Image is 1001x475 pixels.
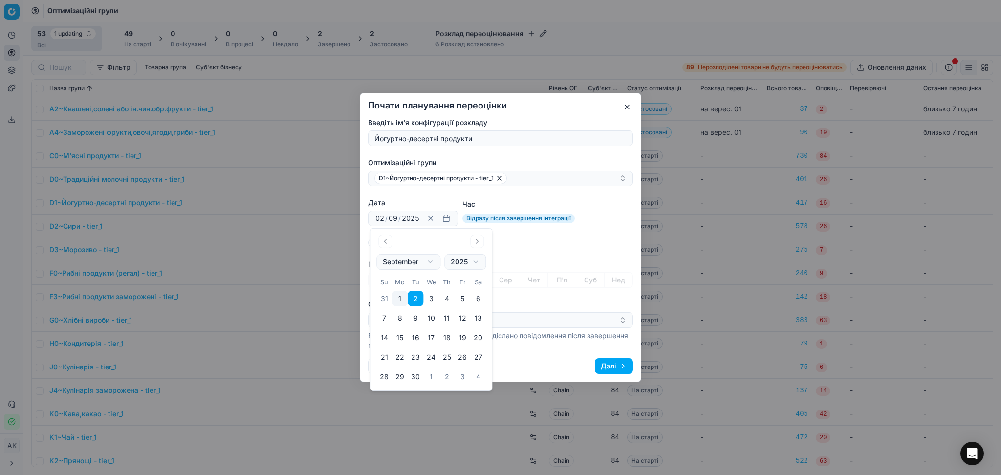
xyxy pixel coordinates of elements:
button: Tuesday, September 9th, 2025 [408,310,423,326]
button: Thursday, September 25th, 2025 [439,349,455,365]
button: Sunday, September 14th, 2025 [376,330,392,345]
button: Wednesday, September 24th, 2025 [423,349,439,365]
button: Friday, September 12th, 2025 [455,310,470,326]
button: Friday, October 3rd, 2025 [455,369,470,385]
button: Wednesday, September 17th, 2025 [423,330,439,345]
th: Tuesday [408,278,423,287]
button: Monday, September 15th, 2025 [392,330,408,345]
p: Виберіть користувачів, яким буде надіслано повідомлення після завершення переоцінки [368,331,633,350]
button: Wednesday, October 1st, 2025 [423,369,439,385]
button: Friday, September 19th, 2025 [455,330,470,345]
label: Введіть ім'я конфігурації розкладу [368,118,633,128]
button: Thursday, September 11th, 2025 [439,310,455,326]
button: Saturday, September 20th, 2025 [470,330,486,345]
button: Sunday, September 7th, 2025 [376,310,392,326]
label: Оповіщення [368,300,633,309]
button: Saturday, October 4th, 2025 [470,369,486,385]
button: Monday, September 22nd, 2025 [392,349,408,365]
button: Choose the Year [444,254,486,270]
button: Wednesday, September 10th, 2025 [423,310,439,326]
button: Tuesday, September 2nd, 2025, selected [408,291,423,306]
button: Thursday, September 4th, 2025 [439,291,455,306]
th: Thursday [439,278,455,287]
input: eg. "Weekly optimization" [372,131,629,146]
button: Sunday, August 31st, 2025 [376,291,392,306]
h2: Почати планування переоцінки [368,101,633,110]
th: Wednesday [423,278,439,287]
button: Tuesday, September 30th, 2025 [408,369,423,385]
button: Оберіть користувачів [368,312,633,328]
button: Wednesday, September 3rd, 2025 [423,291,439,306]
button: Friday, September 5th, 2025 [455,291,470,306]
button: Tuesday, September 23rd, 2025 [408,349,423,365]
button: Monday, September 29th, 2025 [392,369,408,385]
label: Дата [368,198,458,208]
button: Sunday, September 28th, 2025 [376,369,392,385]
button: Go to the Next Month [470,235,484,248]
button: Saturday, September 6th, 2025 [470,291,486,306]
button: Saturday, September 27th, 2025 [470,349,486,365]
span: D1~Йогуртно-десертні продукти - tier_1 [379,174,494,182]
button: Today, Monday, September 1st, 2025 [392,291,408,306]
button: Thursday, October 2nd, 2025 [439,369,455,385]
button: Thursday, September 18th, 2025 [439,330,455,345]
button: Choose the Month [376,254,440,270]
button: Tuesday, September 16th, 2025 [408,330,423,345]
th: Sunday [376,278,392,287]
button: D1~Йогуртно-десертні продукти - tier_1 [368,171,633,186]
button: Go to the Previous Month [378,235,392,248]
label: Час [462,198,575,211]
span: / [385,214,388,223]
span: Відразу після завершення інтеграції [462,214,575,223]
th: Saturday [470,278,486,287]
th: Monday [392,278,408,287]
label: Оптимізаційні групи [368,158,633,168]
input: years [401,214,420,223]
button: Monday, September 8th, 2025 [392,310,408,326]
button: Friday, September 26th, 2025 [455,349,470,365]
button: Saturday, September 13th, 2025 [470,310,486,326]
span: / [398,214,401,223]
button: Далі [595,358,633,374]
table: September 2025 [376,278,486,385]
input: days [374,214,385,223]
th: Friday [455,278,470,287]
input: months [388,214,398,223]
button: Sunday, September 21st, 2025 [376,349,392,365]
button: Скасувати [368,358,416,374]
